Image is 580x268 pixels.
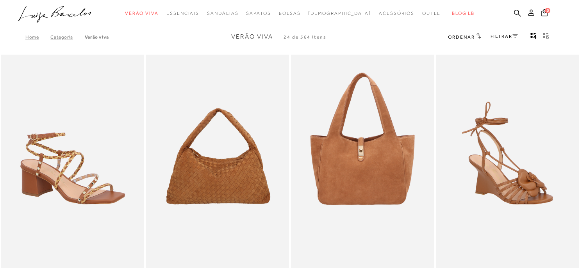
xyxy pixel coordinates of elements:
button: Mostrar 4 produtos por linha [528,32,539,42]
a: FILTRAR [491,34,518,39]
span: Outlet [422,11,444,16]
a: SANDÁLIA EM COURO CARAMELO COM SALTO MÉDIO E TIRAS TRANÇADAS TRICOLOR SANDÁLIA EM COURO CARAMELO ... [2,56,143,268]
a: BOLSA HOBO EM CAMURÇA TRESSÊ CARAMELO GRANDE BOLSA HOBO EM CAMURÇA TRESSÊ CARAMELO GRANDE [147,56,288,268]
a: Verão Viva [85,34,109,40]
span: Verão Viva [231,33,273,40]
img: BOLSA HOBO EM CAMURÇA TRESSÊ CARAMELO GRANDE [147,56,288,268]
a: Categoria [50,34,84,40]
a: Home [25,34,50,40]
img: BOLSA MÉDIA EM CAMURÇA CARAMELO COM FECHO DOURADO [292,56,433,268]
span: Ordenar [448,34,475,40]
a: noSubCategoriesText [207,6,238,21]
a: noSubCategoriesText [166,6,199,21]
a: noSubCategoriesText [422,6,444,21]
button: 0 [539,9,550,19]
span: 0 [545,8,550,13]
span: Verão Viva [125,11,159,16]
span: [DEMOGRAPHIC_DATA] [308,11,371,16]
span: Acessórios [379,11,414,16]
span: Essenciais [166,11,199,16]
img: SANDÁLIA ANABELA EM COURO CARAMELO AMARRAÇÃO E APLICAÇÃO FLORAL [437,56,578,268]
span: Bolsas [279,11,301,16]
span: 24 de 564 itens [284,34,327,40]
a: SANDÁLIA ANABELA EM COURO CARAMELO AMARRAÇÃO E APLICAÇÃO FLORAL SANDÁLIA ANABELA EM COURO CARAMEL... [437,56,578,268]
a: noSubCategoriesText [125,6,159,21]
a: BLOG LB [452,6,475,21]
a: noSubCategoriesText [246,6,271,21]
a: noSubCategoriesText [279,6,301,21]
a: BOLSA MÉDIA EM CAMURÇA CARAMELO COM FECHO DOURADO BOLSA MÉDIA EM CAMURÇA CARAMELO COM FECHO DOURADO [292,56,433,268]
span: Sapatos [246,11,271,16]
a: noSubCategoriesText [308,6,371,21]
button: gridText6Desc [541,32,551,42]
span: BLOG LB [452,11,475,16]
a: noSubCategoriesText [379,6,414,21]
img: SANDÁLIA EM COURO CARAMELO COM SALTO MÉDIO E TIRAS TRANÇADAS TRICOLOR [2,56,143,268]
span: Sandálias [207,11,238,16]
